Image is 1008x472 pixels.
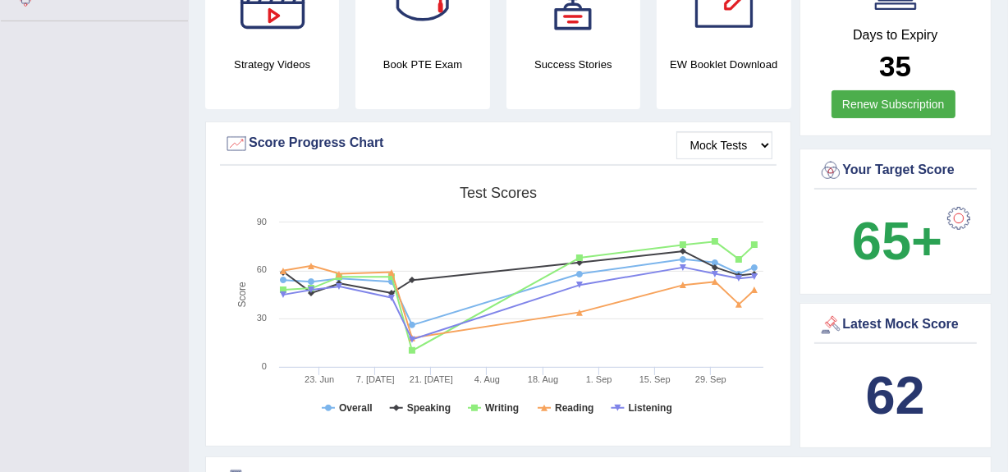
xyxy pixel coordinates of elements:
tspan: 1. Sep [586,374,612,384]
h4: Strategy Videos [205,56,339,73]
tspan: 29. Sep [695,374,726,384]
text: 60 [257,264,267,274]
tspan: Reading [555,402,593,414]
a: Renew Subscription [832,90,955,118]
div: Score Progress Chart [224,131,772,156]
text: 90 [257,217,267,227]
tspan: 18. Aug [528,374,558,384]
tspan: 15. Sep [639,374,671,384]
h4: EW Booklet Download [657,56,790,73]
tspan: 7. [DATE] [356,374,395,384]
b: 65+ [852,211,942,271]
b: 62 [866,365,925,425]
tspan: Writing [485,402,519,414]
b: 35 [879,50,911,82]
tspan: Test scores [460,185,537,201]
tspan: Overall [339,402,373,414]
tspan: 4. Aug [474,374,500,384]
h4: Book PTE Exam [355,56,489,73]
tspan: Speaking [407,402,451,414]
tspan: Listening [629,402,672,414]
text: 30 [257,313,267,323]
div: Your Target Score [818,158,974,183]
tspan: Score [236,282,248,308]
div: Latest Mock Score [818,313,974,337]
tspan: 23. Jun [305,374,334,384]
h4: Days to Expiry [818,28,974,43]
tspan: 21. [DATE] [410,374,453,384]
h4: Success Stories [506,56,640,73]
text: 0 [262,361,267,371]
